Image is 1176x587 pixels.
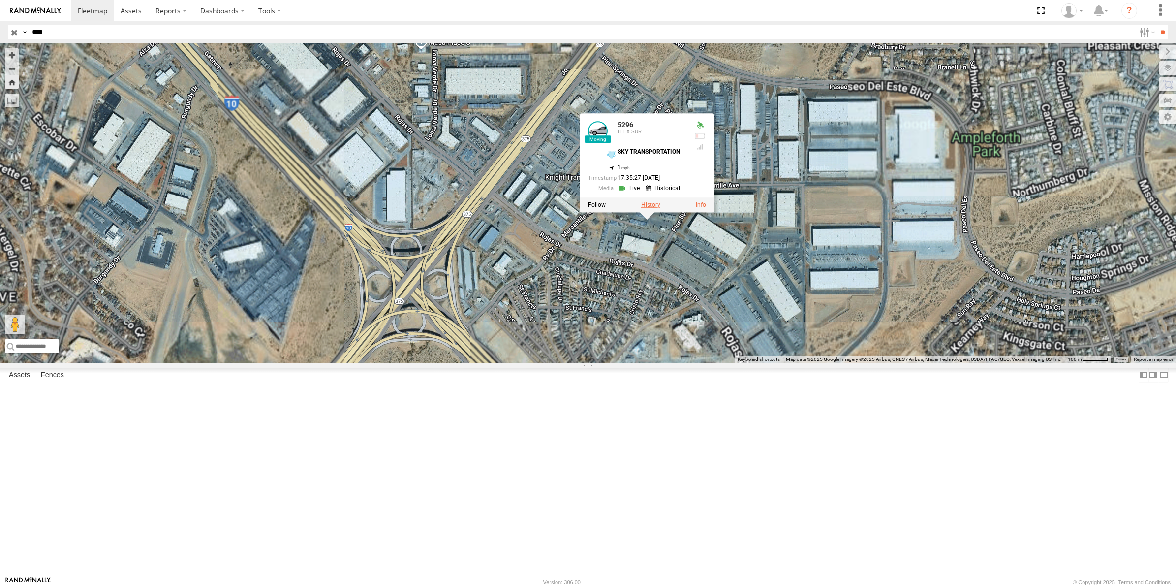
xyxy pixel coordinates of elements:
label: Measure [5,94,19,107]
label: Assets [4,368,35,382]
button: Drag Pegman onto the map to open Street View [5,315,25,334]
button: Zoom out [5,62,19,75]
div: © Copyright 2025 - [1073,579,1171,585]
div: SKY TRANSPORTATION [618,149,686,155]
button: Map Scale: 100 m per 49 pixels [1065,356,1111,363]
div: Date/time of location update [588,175,686,181]
label: View Asset History [641,201,660,208]
label: Fences [36,368,69,382]
button: Zoom Home [5,75,19,89]
a: View Asset Details [588,121,608,141]
i: ? [1121,3,1137,19]
span: 1 [618,164,630,171]
span: Map data ©2025 Google Imagery ©2025 Airbus, CNES / Airbus, Maxar Technologies, USDA/FPAC/GEO, Vex... [786,357,1062,362]
button: Keyboard shortcuts [738,356,780,363]
div: FLEX SUR [618,129,686,135]
span: 100 m [1068,357,1082,362]
label: Realtime tracking of Asset [588,201,606,208]
a: Terms (opens in new tab) [1116,358,1126,361]
div: Last Event GSM Signal Strength [694,143,706,151]
label: Hide Summary Table [1159,368,1169,382]
div: No voltage information received from this device. [694,132,706,140]
div: Roberto Garcia [1058,3,1086,18]
div: Version: 306.00 [543,579,581,585]
a: Report a map error [1134,357,1173,362]
label: Dock Summary Table to the Left [1139,368,1148,382]
a: View Historical Media Streams [646,184,683,193]
label: Search Query [21,25,29,39]
button: Zoom in [5,48,19,62]
img: rand-logo.svg [10,7,61,14]
label: Search Filter Options [1136,25,1157,39]
div: Valid GPS Fix [694,121,706,129]
a: View Asset Details [696,201,706,208]
a: View Live Media Streams [618,184,643,193]
label: Dock Summary Table to the Right [1148,368,1158,382]
a: 5296 [618,121,633,129]
a: Terms and Conditions [1118,579,1171,585]
label: Map Settings [1159,110,1176,124]
a: Visit our Website [5,577,51,587]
